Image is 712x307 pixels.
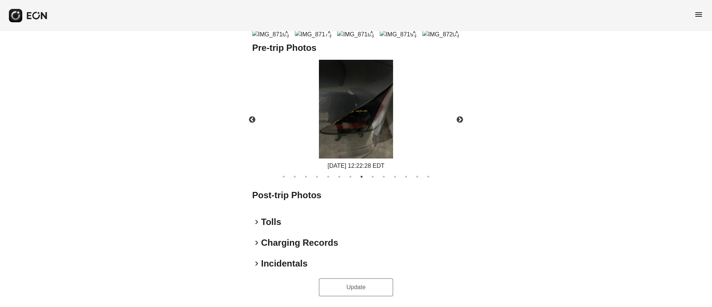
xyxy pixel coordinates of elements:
button: Next [447,107,473,133]
span: menu [694,10,703,19]
button: 13 [413,173,421,180]
button: 14 [425,173,432,180]
div: [DATE] 12:22:28 EDT [319,161,393,170]
button: 9 [369,173,376,180]
button: 1 [280,173,287,180]
button: x [453,27,461,35]
button: Update [319,278,393,296]
img: https://fastfleet.me/rails/active_storage/blobs/redirect/eyJfcmFpbHMiOnsibWVzc2FnZSI6IkJBaHBBOHhn... [319,60,393,159]
span: keyboard_arrow_right [252,259,261,268]
h2: Tolls [261,216,281,228]
img: IMG_8717.j [295,30,332,39]
img: IMG_8720.j [422,30,459,39]
img: IMG_8719.j [380,30,416,39]
img: IMG_8718.j [337,30,374,39]
button: 7 [347,173,354,180]
span: keyboard_arrow_right [252,238,261,247]
img: IMG_8716.j [252,30,289,39]
button: 6 [336,173,343,180]
button: x [411,27,418,35]
h2: Charging Records [261,237,338,249]
span: keyboard_arrow_right [252,218,261,226]
button: x [368,27,375,35]
button: 4 [313,173,321,180]
button: 3 [302,173,310,180]
button: 12 [402,173,410,180]
button: 10 [380,173,388,180]
h2: Incidentals [261,258,307,270]
button: 2 [291,173,299,180]
h2: Post-trip Photos [252,189,460,201]
button: 11 [391,173,399,180]
button: Previous [239,107,265,133]
h2: Pre-trip Photos [252,42,460,54]
button: x [283,27,290,35]
button: 8 [358,173,365,180]
button: 5 [324,173,332,180]
button: x [325,27,333,35]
